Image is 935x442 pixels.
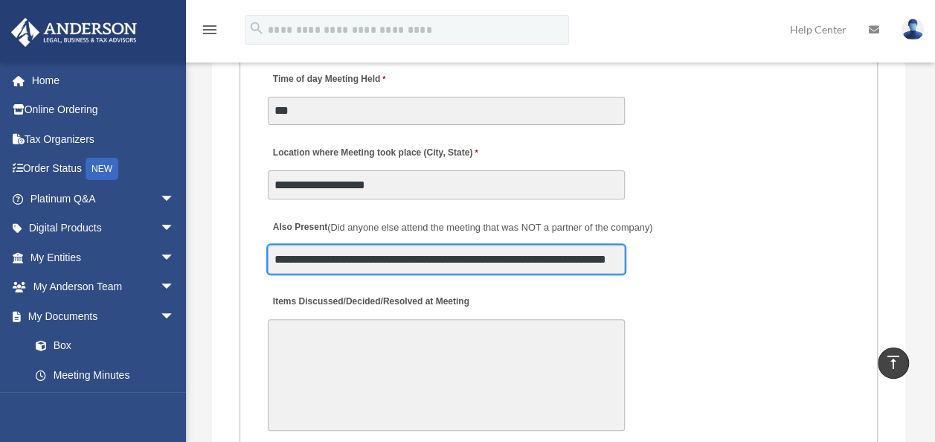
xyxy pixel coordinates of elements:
i: menu [201,21,219,39]
a: Online Ordering [10,95,197,125]
div: NEW [86,158,118,180]
a: Home [10,65,197,95]
a: My Documentsarrow_drop_down [10,301,197,331]
img: User Pic [902,19,924,40]
span: arrow_drop_down [160,301,190,332]
label: Also Present [268,218,657,238]
a: Box [21,331,197,361]
span: arrow_drop_down [160,243,190,273]
i: search [248,20,265,36]
a: Platinum Q&Aarrow_drop_down [10,184,197,214]
a: Digital Productsarrow_drop_down [10,214,197,243]
span: (Did anyone else attend the meeting that was NOT a partner of the company) [327,222,652,233]
label: Time of day Meeting Held [268,69,409,89]
label: Items Discussed/Decided/Resolved at Meeting [268,292,473,313]
a: Meeting Minutes [21,360,190,390]
img: Anderson Advisors Platinum Portal [7,18,141,47]
span: arrow_drop_down [160,272,190,303]
a: Order StatusNEW [10,154,197,185]
a: menu [201,26,219,39]
label: Location where Meeting took place (City, State) [268,144,482,164]
span: arrow_drop_down [160,184,190,214]
a: vertical_align_top [878,347,909,379]
span: arrow_drop_down [160,214,190,244]
a: My Anderson Teamarrow_drop_down [10,272,197,302]
a: My Entitiesarrow_drop_down [10,243,197,272]
a: Forms Library [21,390,197,420]
i: vertical_align_top [884,353,902,371]
a: Tax Organizers [10,124,197,154]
